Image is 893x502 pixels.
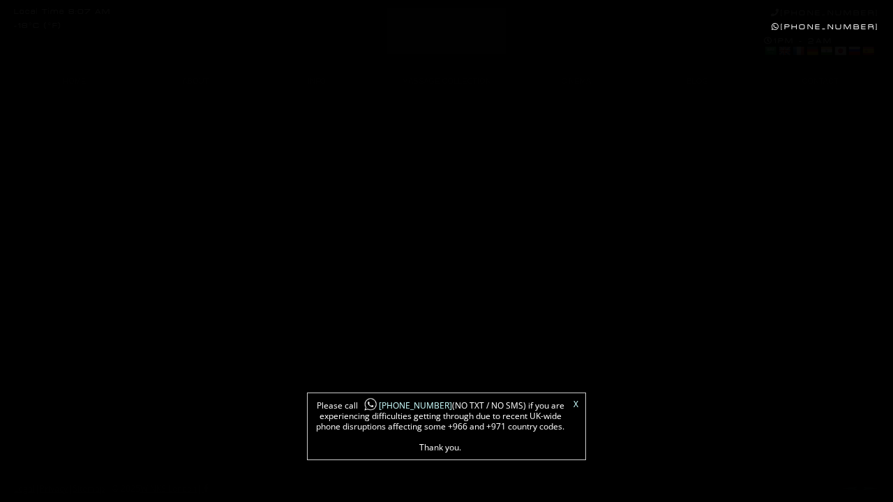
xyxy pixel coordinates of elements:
a: CINEMA [516,72,637,91]
a: CONTACT [758,72,879,91]
div: | | | © 2025 | [14,478,208,500]
a: Hindi [820,45,832,56]
a: HOME [14,72,135,91]
a: Japanese [834,45,846,56]
a: WINKS London [140,482,197,494]
a: German [806,45,818,56]
a: French [792,45,804,56]
a: Prev [841,486,858,491]
span: Please call (NO TXT / NO SMS) if you are experiencing difficulties getting through due to recent ... [315,400,566,452]
div: -18°C (°F) [14,22,61,30]
a: [PHONE_NUMBER] [771,8,879,17]
a: Arabic [764,45,776,56]
a: Spanish [862,45,874,56]
a: Legal [14,482,35,494]
img: whatsapp-icon1.png [363,397,377,412]
a: INFO [256,72,377,91]
a: [PHONE_NUMBER] [358,400,452,411]
div: Local Time 8:07 AM [14,8,111,16]
a: Sitemap [73,482,105,494]
a: Next [862,486,879,491]
a: [PHONE_NUMBER] [772,22,879,31]
a: BLOG [637,72,758,91]
a: X [573,400,578,409]
div: 1PM - 2AM [764,36,879,59]
a: ABOUT [135,72,257,91]
a: MASSAGE COLLECTION [377,72,516,91]
a: Russian [848,45,860,56]
a: English [778,45,790,56]
a: Privacy [40,482,68,494]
